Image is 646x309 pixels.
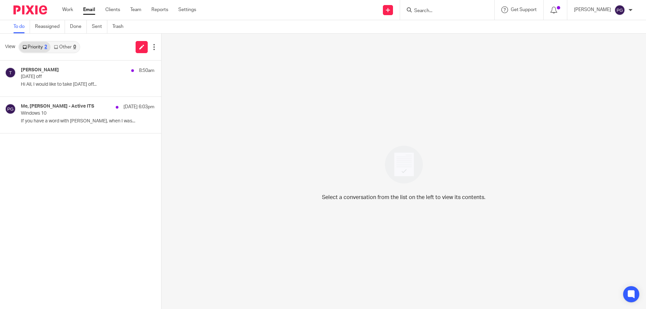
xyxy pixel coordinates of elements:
[130,6,141,13] a: Team
[322,193,486,201] p: Select a conversation from the list on the left to view its contents.
[21,111,128,116] p: Windows 10
[112,20,129,33] a: Trash
[381,141,427,188] img: image
[21,74,128,80] p: [DATE] off
[35,20,65,33] a: Reassigned
[139,67,154,74] p: 8:50am
[70,20,87,33] a: Done
[19,42,50,52] a: Priority2
[511,7,537,12] span: Get Support
[178,6,196,13] a: Settings
[5,67,16,78] img: svg%3E
[21,67,59,73] h4: [PERSON_NAME]
[73,45,76,49] div: 0
[62,6,73,13] a: Work
[123,104,154,110] p: [DATE] 6:03pm
[21,82,154,87] p: Hi All, I would like to take [DATE] off...
[574,6,611,13] p: [PERSON_NAME]
[50,42,79,52] a: Other0
[21,104,94,109] h4: Me, [PERSON_NAME] - Active ITS
[92,20,107,33] a: Sent
[614,5,625,15] img: svg%3E
[414,8,474,14] input: Search
[13,20,30,33] a: To do
[44,45,47,49] div: 2
[83,6,95,13] a: Email
[21,118,154,124] p: If you have a word with [PERSON_NAME], when I was...
[151,6,168,13] a: Reports
[5,104,16,114] img: svg%3E
[105,6,120,13] a: Clients
[13,5,47,14] img: Pixie
[5,43,15,50] span: View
